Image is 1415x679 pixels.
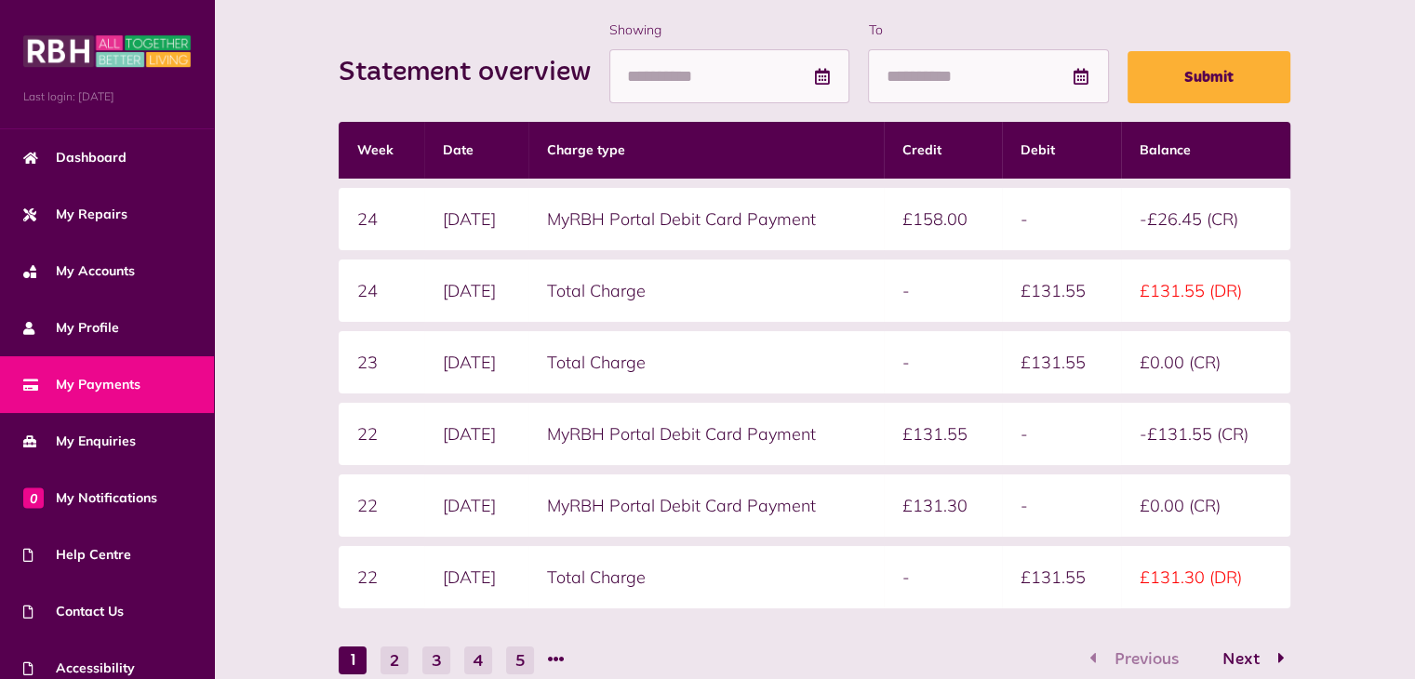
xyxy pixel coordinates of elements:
td: -£131.55 (CR) [1121,403,1290,465]
td: £0.00 (CR) [1121,331,1290,393]
span: 0 [23,487,44,508]
span: Next [1208,651,1274,668]
th: Balance [1121,122,1290,179]
td: Total Charge [528,260,883,322]
td: Total Charge [528,331,883,393]
td: [DATE] [424,403,528,465]
td: [DATE] [424,474,528,537]
td: MyRBH Portal Debit Card Payment [528,474,883,537]
td: £131.30 [884,474,1003,537]
td: - [1002,403,1121,465]
span: Accessibility [23,659,135,678]
button: Go to page 5 [506,646,534,674]
td: MyRBH Portal Debit Card Payment [528,403,883,465]
label: To [868,20,1108,40]
td: MyRBH Portal Debit Card Payment [528,188,883,250]
span: My Repairs [23,205,127,224]
td: £131.55 [884,403,1003,465]
button: Go to page 4 [464,646,492,674]
td: £131.55 (DR) [1121,260,1290,322]
td: - [884,260,1003,322]
td: 22 [339,403,424,465]
button: Go to page 2 [1203,646,1290,673]
td: £131.30 (DR) [1121,546,1290,608]
td: - [884,331,1003,393]
button: Go to page 3 [422,646,450,674]
td: £131.55 [1002,260,1121,322]
td: 22 [339,474,424,537]
img: MyRBH [23,33,191,70]
button: Go to page 2 [380,646,408,674]
td: - [1002,188,1121,250]
label: Showing [609,20,849,40]
h2: Statement overview [339,56,609,89]
td: [DATE] [424,188,528,250]
td: [DATE] [424,260,528,322]
span: Help Centre [23,545,131,565]
td: 24 [339,260,424,322]
td: - [884,546,1003,608]
td: £131.55 [1002,546,1121,608]
td: -£26.45 (CR) [1121,188,1290,250]
span: Dashboard [23,148,127,167]
span: My Payments [23,375,140,394]
span: My Notifications [23,488,157,508]
th: Debit [1002,122,1121,179]
td: 23 [339,331,424,393]
button: Submit [1128,51,1290,103]
span: Last login: [DATE] [23,88,191,105]
td: £158.00 [884,188,1003,250]
td: [DATE] [424,331,528,393]
th: Week [339,122,424,179]
th: Charge type [528,122,883,179]
th: Credit [884,122,1003,179]
span: My Enquiries [23,432,136,451]
span: My Profile [23,318,119,338]
td: - [1002,474,1121,537]
th: Date [424,122,528,179]
td: 24 [339,188,424,250]
td: £0.00 (CR) [1121,474,1290,537]
span: My Accounts [23,261,135,281]
td: [DATE] [424,546,528,608]
td: 22 [339,546,424,608]
td: Total Charge [528,546,883,608]
td: £131.55 [1002,331,1121,393]
span: Contact Us [23,602,124,621]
